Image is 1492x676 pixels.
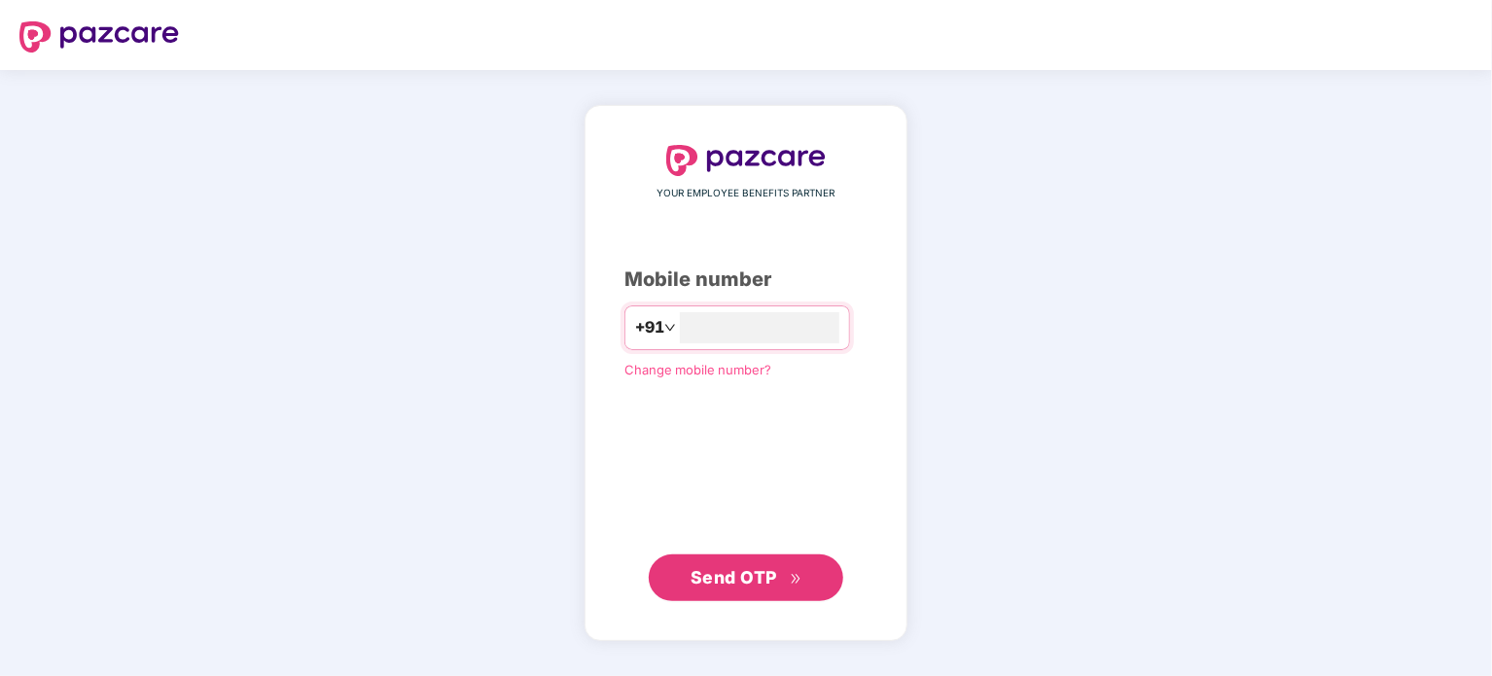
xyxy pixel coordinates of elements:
[649,554,843,601] button: Send OTPdouble-right
[657,186,835,201] span: YOUR EMPLOYEE BENEFITS PARTNER
[624,265,868,295] div: Mobile number
[19,21,179,53] img: logo
[691,567,777,587] span: Send OTP
[790,573,802,586] span: double-right
[624,362,771,377] a: Change mobile number?
[666,145,826,176] img: logo
[664,322,676,334] span: down
[635,315,664,339] span: +91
